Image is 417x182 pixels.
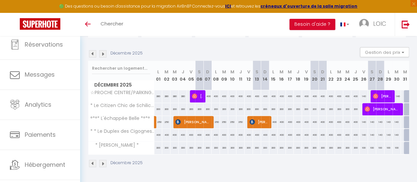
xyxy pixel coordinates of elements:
input: Rechercher un logement... [92,62,150,74]
div: 400 [170,129,179,141]
div: 400 [187,129,195,141]
div: 300 [162,142,170,154]
div: 300 [335,142,343,154]
div: 300 [236,103,245,115]
div: 400 [261,90,269,102]
span: Réservations [25,40,63,49]
abbr: M [230,69,234,75]
th: 24 [343,61,351,90]
th: 23 [335,61,343,90]
div: 300 [170,103,179,115]
div: 400 [236,90,245,102]
div: 300 [253,103,261,115]
button: Gestion des prix [360,47,409,57]
div: 140 [384,116,393,128]
div: 300 [269,142,278,154]
div: 140 [393,129,401,141]
div: 400 [269,116,278,128]
th: 09 [220,61,228,90]
a: créneaux d'ouverture de la salle migration [260,3,357,9]
div: 300 [220,142,228,154]
div: 300 [228,142,236,154]
div: 140 [368,116,376,128]
div: 140 [376,129,384,141]
div: 400 [269,129,278,141]
div: 400 [220,90,228,102]
div: 300 [162,103,170,115]
abbr: L [157,69,159,75]
div: 300 [195,142,203,154]
div: 400 [245,90,253,102]
div: 400 [343,129,351,141]
th: 28 [376,61,384,90]
th: 08 [212,61,220,90]
div: 300 [154,103,163,115]
abbr: M [345,69,349,75]
span: [PERSON_NAME] [373,90,391,102]
abbr: D [321,69,324,75]
th: 13 [253,61,261,90]
div: 300 [351,142,360,154]
th: 07 [203,61,212,90]
div: 400 [343,116,351,128]
abbr: J [297,69,299,75]
abbr: J [354,69,357,75]
abbr: L [330,69,332,75]
th: 06 [195,61,203,90]
th: 20 [310,61,318,90]
a: ... LOIC [354,13,395,36]
div: 400 [278,116,286,128]
div: 400 [351,90,360,102]
div: 400 [318,90,327,102]
div: 300 [195,103,203,115]
th: 12 [245,61,253,90]
div: 300 [154,142,163,154]
div: 350 [228,116,236,128]
div: 400 [302,116,310,128]
div: 300 [245,103,253,115]
div: 400 [228,90,236,102]
div: 400 [179,129,187,141]
th: 21 [318,61,327,90]
div: 300 [187,103,195,115]
div: 300 [278,103,286,115]
abbr: M [222,69,226,75]
div: 350 [220,116,228,128]
abbr: L [387,69,389,75]
abbr: V [247,69,250,75]
div: 140 [360,129,368,141]
div: 300 [261,103,269,115]
div: 300 [253,142,261,154]
span: Analytics [25,100,51,109]
th: 17 [286,61,294,90]
div: 300 [286,142,294,154]
div: 300 [335,103,343,115]
div: 400 [286,90,294,102]
span: Messages [25,70,55,79]
th: 26 [360,61,368,90]
div: 400 [310,129,318,141]
span: LOIC [373,19,386,28]
p: Décembre 2025 [110,160,143,166]
div: 400 [294,90,302,102]
div: 100 [384,142,393,154]
abbr: M [173,69,177,75]
div: 400 [302,90,310,102]
div: 300 [343,103,351,115]
span: Décembre 2025 [88,80,154,90]
div: 300 [318,142,327,154]
div: 380 [162,90,170,102]
abbr: L [272,69,274,75]
abbr: L [215,69,217,75]
div: 400 [310,90,318,102]
div: 400 [302,129,310,141]
div: 400 [253,90,261,102]
th: 19 [302,61,310,90]
abbr: M [164,69,168,75]
abbr: M [337,69,341,75]
strong: ICI [225,3,231,9]
div: 300 [302,103,310,115]
div: 100 [360,142,368,154]
th: 11 [236,61,245,90]
div: 400 [278,90,286,102]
